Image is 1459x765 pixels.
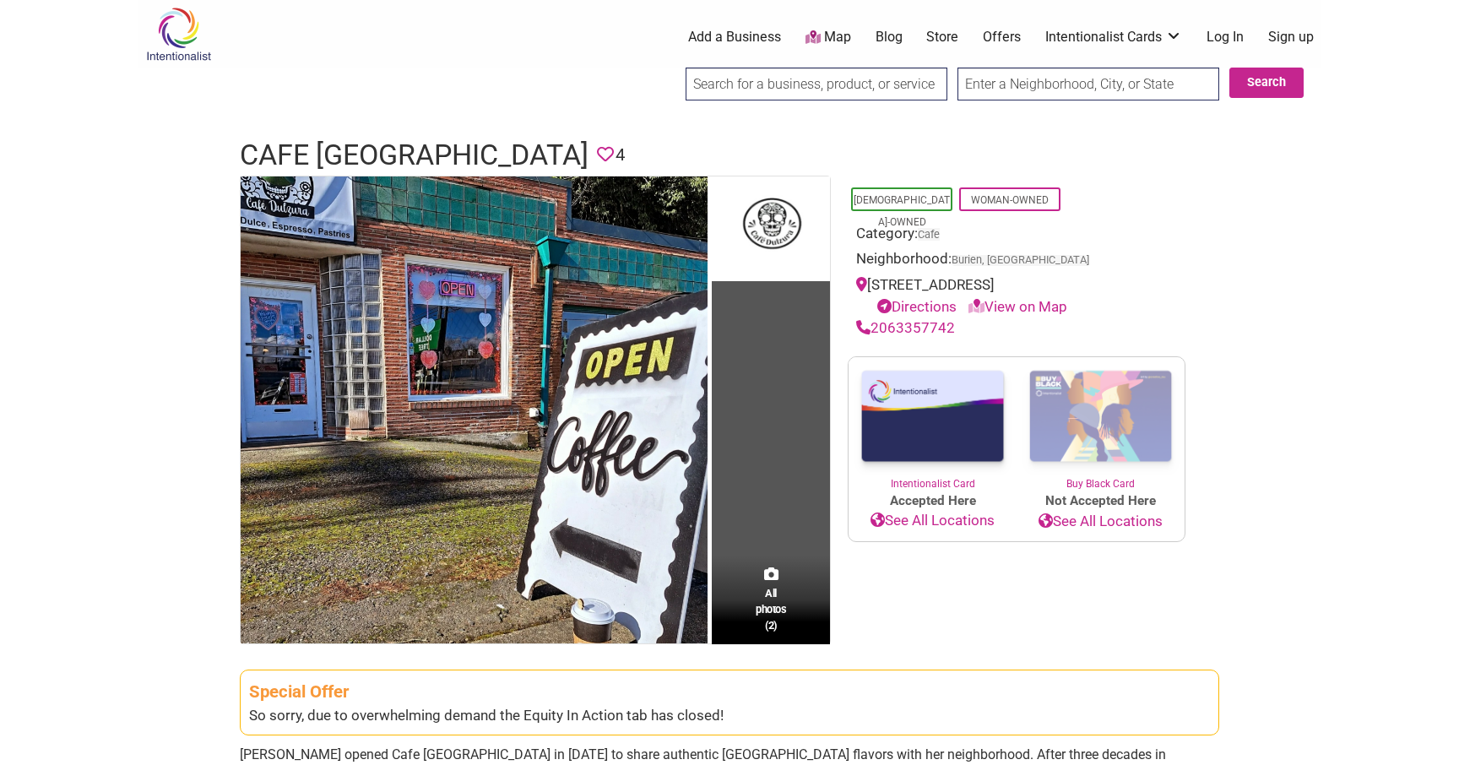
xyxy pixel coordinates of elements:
[249,705,1210,727] div: So sorry, due to overwhelming demand the Equity In Action tab has closed!
[138,7,219,62] img: Intentionalist
[968,298,1067,315] a: View on Map
[854,194,950,228] a: [DEMOGRAPHIC_DATA]-Owned
[1229,68,1304,98] button: Search
[1207,28,1244,46] a: Log In
[1017,357,1185,492] a: Buy Black Card
[1017,357,1185,477] img: Buy Black Card
[983,28,1021,46] a: Offers
[856,319,955,336] a: 2063357742
[1017,511,1185,533] a: See All Locations
[1045,28,1182,46] a: Intentionalist Cards
[849,357,1017,476] img: Intentionalist Card
[849,510,1017,532] a: See All Locations
[856,274,1177,317] div: [STREET_ADDRESS]
[856,223,1177,249] div: Category:
[926,28,958,46] a: Store
[1017,491,1185,511] span: Not Accepted Here
[616,142,625,168] span: 4
[240,135,588,176] h1: Cafe [GEOGRAPHIC_DATA]
[876,28,903,46] a: Blog
[856,248,1177,274] div: Neighborhood:
[805,28,851,47] a: Map
[686,68,947,100] input: Search for a business, product, or service
[957,68,1219,100] input: Enter a Neighborhood, City, or State
[849,491,1017,511] span: Accepted Here
[849,357,1017,491] a: Intentionalist Card
[756,585,786,633] span: All photos (2)
[249,679,1210,705] div: Special Offer
[971,194,1049,206] a: Woman-Owned
[918,228,940,241] a: Cafe
[241,176,708,643] img: Cafe Dulzura
[688,28,781,46] a: Add a Business
[952,255,1089,266] span: Burien, [GEOGRAPHIC_DATA]
[877,298,957,315] a: Directions
[1268,28,1314,46] a: Sign up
